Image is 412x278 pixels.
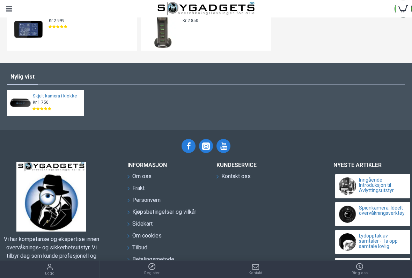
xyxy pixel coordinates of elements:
img: Værstasjon med skjult Wi-Fi kamera [9,10,47,48]
h3: INFORMASJON [127,162,206,168]
span: Betalingsmetode [132,255,174,264]
h3: Nyeste artikler [333,162,412,168]
a: Nylig vist [7,70,38,84]
a: Tilbud [127,243,147,255]
span: Frakt [132,184,145,192]
a: Inngående Introduksjon til Avlyttingsutstyr [359,177,404,193]
span: Kjøpsbetingelser og vilkår [132,208,196,216]
span: Kr 1 750 [33,100,49,105]
a: Register [100,261,204,278]
span: Tilbud [132,243,147,252]
a: Personvern [127,196,161,208]
span: Om oss [132,172,152,181]
a: Kontakt oss [216,172,251,184]
h3: Kundeservice [216,162,309,168]
span: Kontakt [249,270,262,276]
a: Frakt [127,184,145,196]
img: SpyGadgets.no [157,2,255,16]
span: Register [144,270,160,276]
span: Ring oss [352,270,368,276]
a: Sidekart [127,220,153,232]
span: Om cookies [132,232,162,240]
span: Personvern [132,196,161,204]
img: Skjult kamera i klokke [9,93,31,114]
a: Spionkamera: Ideelt overvåkningsverktøy [359,205,404,216]
a: Kontakt [204,261,307,278]
img: SpyGadgets.no [16,162,86,232]
span: Kr 2 850 [183,18,198,23]
span: Kontakt oss [221,172,251,181]
a: Om cookies [127,232,162,243]
a: Skjult kamera i klokke [33,93,80,99]
a: Lydopptak av samtaler - Ta opp samtale lovlig [359,233,404,249]
span: Sidekart [132,220,153,228]
a: Betalingsmetode [127,255,174,267]
img: USB ladestasjon med skjult WiFi kamera [143,10,181,48]
span: Logg [45,271,54,277]
a: Kjøpsbetingelser og vilkår [127,208,196,220]
span: Kr 2 999 [49,18,65,23]
a: Om oss [127,172,152,184]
